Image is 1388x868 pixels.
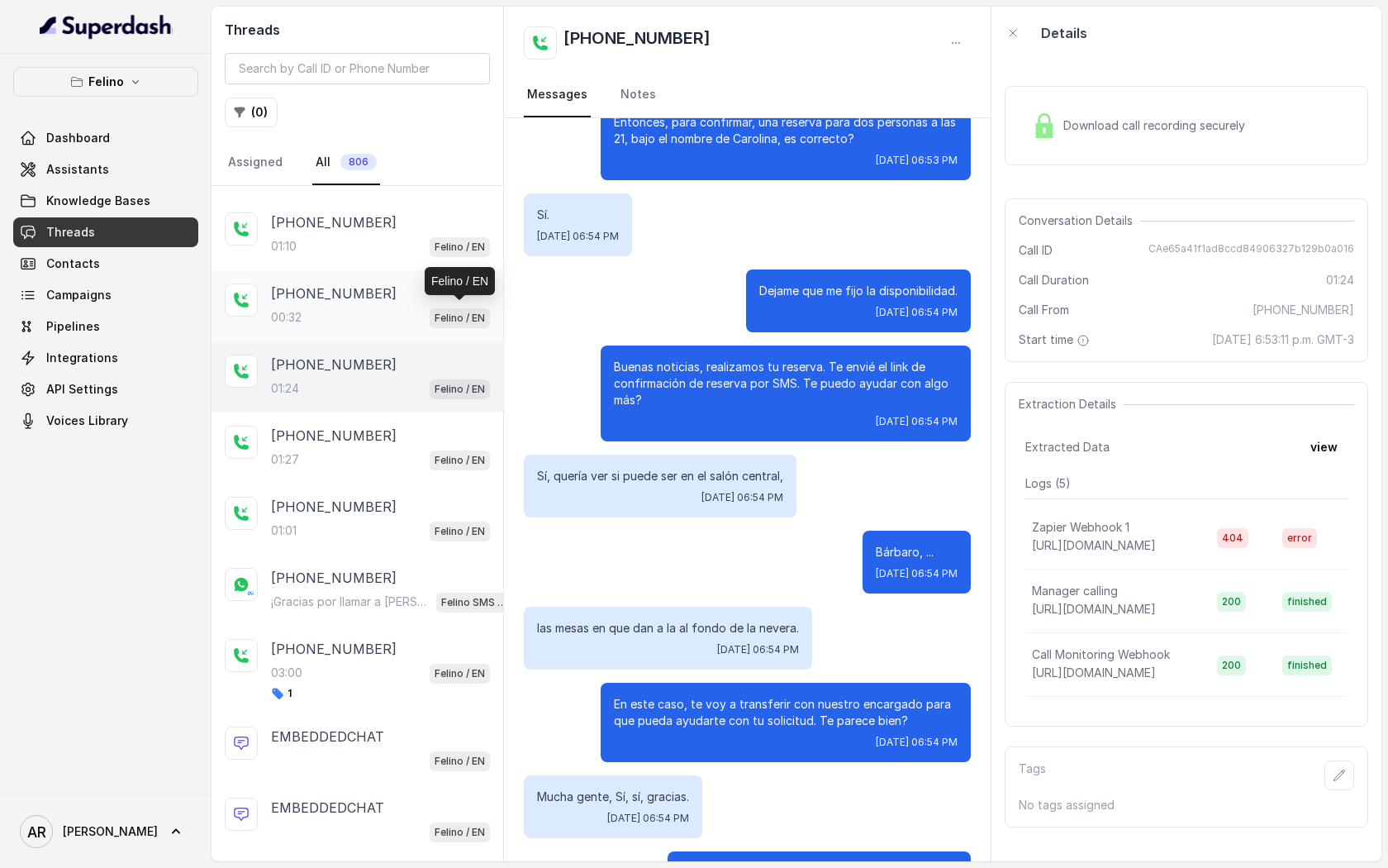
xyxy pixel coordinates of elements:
[46,224,95,241] span: Threads
[1217,656,1246,675] span: 200
[1019,242,1053,259] span: Call ID
[876,154,958,167] span: [DATE] 06:53 PM
[13,374,198,404] a: API Settings
[1032,710,1063,727] p: felino
[13,808,198,855] a: [PERSON_NAME]
[13,67,198,97] button: Felino
[1032,519,1129,536] p: Zapier Webhook 1
[1019,212,1139,229] span: Conversation Details
[425,267,495,295] div: Felino / EN
[1217,592,1246,612] span: 200
[1019,761,1046,790] p: Tags
[441,594,507,611] p: Felino SMS Whatsapp
[225,53,490,84] input: Search by Call ID or Phone Number
[1019,331,1093,348] span: Start time
[1063,117,1252,134] span: Download call recording securely
[1253,302,1354,318] span: [PHONE_NUMBER]
[617,73,659,117] a: Notes
[271,212,397,232] p: [PHONE_NUMBER]
[46,255,100,272] span: Contacts
[271,798,384,818] p: EMBEDDEDCHAT
[46,193,150,209] span: Knowledge Bases
[13,155,198,184] a: Assistants
[46,413,128,429] span: Voices Library
[271,355,397,374] p: [PHONE_NUMBER]
[271,238,297,255] p: 01:10
[13,186,198,216] a: Knowledge Bases
[225,20,490,40] h2: Threads
[717,643,799,656] span: [DATE] 06:54 PM
[46,381,118,398] span: API Settings
[1282,592,1332,612] span: finished
[1212,331,1354,348] span: [DATE] 6:53:11 p.m. GMT-3
[1326,272,1354,289] span: 01:24
[340,154,377,170] span: 806
[1300,432,1348,462] button: view
[435,665,485,682] p: Felino / EN
[435,824,485,841] p: Felino / EN
[435,753,485,770] p: Felino / EN
[1019,396,1123,413] span: Extraction Details
[701,491,783,504] span: [DATE] 06:54 PM
[759,283,958,299] p: Dejame que me fijo la disponibilidad.
[1032,538,1156,552] span: [URL][DOMAIN_NAME]
[13,249,198,279] a: Contacts
[537,230,619,243] span: [DATE] 06:54 PM
[271,594,430,610] p: ¡Gracias por llamar a [PERSON_NAME]! Para menú, reservas, direcciones u otras opciones, tocá el b...
[271,451,299,468] p: 01:27
[435,310,485,327] p: Felino / EN
[614,359,958,408] p: Buenas noticias, realizamos tu reserva. Te envié el link de confirmación de reserva por SMS. Te p...
[1019,302,1069,318] span: Call From
[312,141,380,185] a: All806
[435,452,485,469] p: Felino / EN
[13,280,198,310] a: Campaigns
[1282,528,1317,548] span: error
[537,207,619,223] p: Sí.
[46,318,100,335] span: Pipelines
[46,287,112,303] span: Campaigns
[537,468,783,484] p: Sí, quería ver si puede ser en el salón central,
[40,13,173,40] img: light.svg
[13,406,198,436] a: Voices Library
[1025,439,1110,455] span: Extracted Data
[563,26,711,60] h2: [PHONE_NUMBER]
[1032,665,1156,680] span: [URL][DOMAIN_NAME]
[1032,646,1170,663] p: Call Monitoring Webhook
[225,141,286,185] a: Assigned
[271,380,299,397] p: 01:24
[46,350,118,366] span: Integrations
[271,497,397,517] p: [PHONE_NUMBER]
[225,98,278,127] button: (0)
[1025,475,1348,492] p: Logs ( 5 )
[524,73,591,117] a: Messages
[271,639,397,659] p: [PHONE_NUMBER]
[1032,113,1057,138] img: Lock Icon
[435,523,485,540] p: Felino / EN
[876,567,958,580] span: [DATE] 06:54 PM
[1019,272,1089,289] span: Call Duration
[63,823,158,840] span: [PERSON_NAME]
[1032,583,1118,599] p: Manager calling
[876,736,958,749] span: [DATE] 06:54 PM
[46,130,110,146] span: Dashboard
[271,426,397,446] p: [PHONE_NUMBER]
[876,415,958,428] span: [DATE] 06:54 PM
[271,309,302,326] p: 00:32
[46,161,109,178] span: Assistants
[876,544,958,560] p: Bárbaro, ...
[435,381,485,398] p: Felino / EN
[271,665,302,681] p: 03:00
[271,522,297,539] p: 01:01
[537,620,799,637] p: las mesas en que dan a la al fondo de la nevera.
[1217,528,1248,548] span: 404
[13,123,198,153] a: Dashboard
[271,284,397,303] p: [PHONE_NUMBER]
[13,217,198,247] a: Threads
[13,312,198,341] a: Pipelines
[88,72,124,92] p: Felino
[271,687,292,700] span: 1
[1282,656,1332,675] span: finished
[1032,602,1156,616] span: [URL][DOMAIN_NAME]
[524,73,971,117] nav: Tabs
[225,141,490,185] nav: Tabs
